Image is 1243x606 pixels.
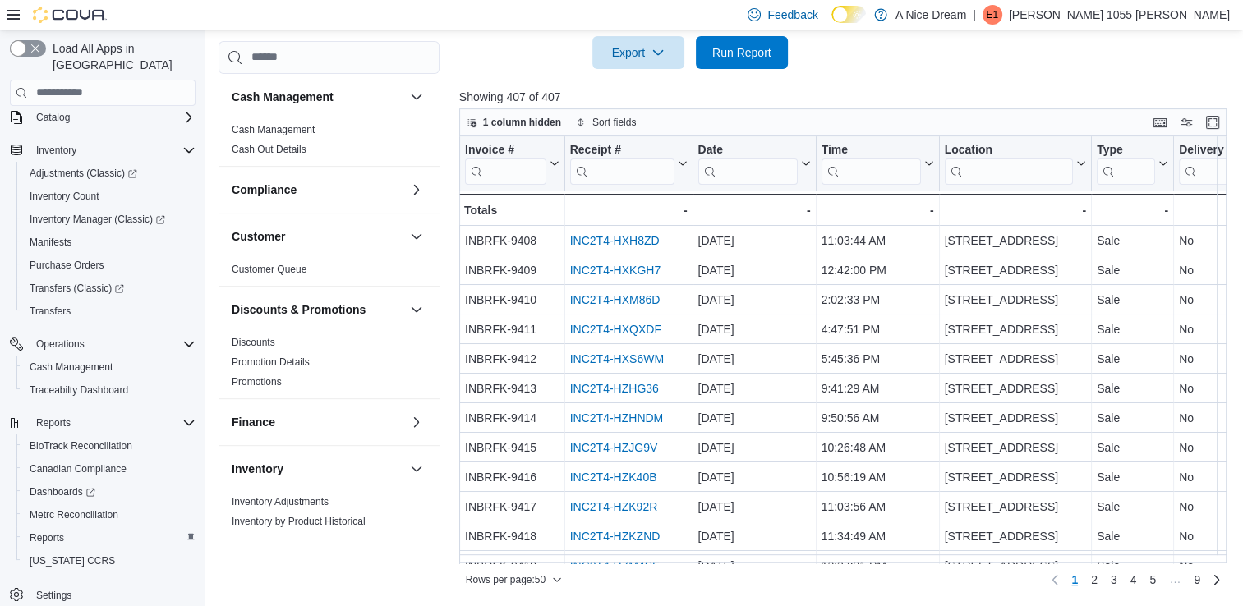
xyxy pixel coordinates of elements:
a: [US_STATE] CCRS [23,551,122,571]
div: INBRFK-9418 [465,526,559,546]
div: [DATE] [697,497,810,516]
span: Cash Management [30,360,113,374]
div: [DATE] [697,408,810,428]
div: 12:42:00 PM [821,260,933,280]
a: Inventory Manager (Classic) [23,209,172,229]
button: Keyboard shortcuts [1150,112,1170,132]
span: Inventory Adjustments [232,495,329,508]
button: [US_STATE] CCRS [16,549,202,572]
span: Inventory Manager (Classic) [30,213,165,226]
div: - [944,200,1086,220]
div: Time [821,142,920,158]
a: Canadian Compliance [23,459,133,479]
p: [PERSON_NAME] 1055 [PERSON_NAME] [1009,5,1230,25]
button: Settings [3,582,202,606]
span: Rows per page : 50 [466,573,546,586]
span: 5 [1149,572,1156,588]
button: Discounts & Promotions [232,301,403,318]
a: INC2T4-HXQXDF [569,323,661,336]
nav: Pagination for preceding grid [1045,567,1227,593]
button: Canadian Compliance [16,457,202,480]
div: [STREET_ADDRESS] [944,408,1086,428]
span: 1 column hidden [483,116,561,129]
button: Previous page [1045,570,1065,590]
div: 4:47:51 PM [821,319,933,339]
img: Cova [33,7,107,23]
a: INC2T4-HZM4SF [569,559,659,572]
a: INC2T4-HZHNDM [569,411,663,425]
a: Metrc Reconciliation [23,505,125,525]
span: Metrc Reconciliation [23,505,196,525]
div: INBRFK-9414 [465,408,559,428]
a: Page 2 of 9 [1084,567,1104,593]
div: Sale [1097,349,1168,369]
div: Receipt # [569,142,674,158]
h3: Finance [232,414,275,430]
span: Manifests [23,232,196,252]
button: Operations [30,334,91,354]
a: Inventory by Product Historical [232,516,366,527]
a: INC2T4-HXM86D [569,293,660,306]
button: Location [944,142,1086,184]
span: Customer Queue [232,263,306,276]
span: Catalog [36,111,70,124]
div: [DATE] [697,526,810,546]
h3: Inventory [232,461,283,477]
span: Manifests [30,236,71,249]
a: Transfers (Classic) [23,278,131,298]
span: Inventory Manager (Classic) [23,209,196,229]
span: Promotions [232,375,282,388]
button: Enter fullscreen [1203,112,1222,132]
span: [US_STATE] CCRS [30,554,115,567]
div: Sale [1097,438,1168,457]
div: INBRFK-9408 [465,231,559,250]
button: Export [592,36,684,69]
span: Promotion Details [232,356,310,369]
span: Purchase Orders [23,255,196,275]
h3: Customer [232,228,285,245]
span: 2 [1091,572,1098,588]
button: Transfers [16,300,202,323]
a: Transfers (Classic) [16,277,202,300]
div: [DATE] [697,556,810,576]
a: Page 5 of 9 [1143,567,1162,593]
h3: Cash Management [232,89,334,105]
a: Purchase Orders [23,255,111,275]
div: [STREET_ADDRESS] [944,526,1086,546]
a: Customer Queue [232,264,306,275]
a: Page 4 of 9 [1124,567,1144,593]
div: [STREET_ADDRESS] [944,379,1086,398]
button: Date [697,142,810,184]
span: Run Report [712,44,771,61]
div: Cash Management [219,120,440,166]
span: Inventory Count [23,186,196,206]
button: Run Report [696,36,788,69]
a: Inventory Manager (Classic) [16,208,202,231]
div: INBRFK-9413 [465,379,559,398]
a: Manifests [23,232,78,252]
div: [STREET_ADDRESS] [944,319,1086,339]
div: Receipt # URL [569,142,674,184]
div: [DATE] [697,319,810,339]
div: 10:26:48 AM [821,438,933,457]
a: BioTrack Reconciliation [23,436,139,456]
h3: Discounts & Promotions [232,301,366,318]
input: Dark Mode [831,6,866,23]
a: Reports [23,528,71,548]
span: Dashboards [30,485,95,498]
span: Inventory [30,140,196,160]
div: 2:02:33 PM [821,290,933,310]
span: Adjustments (Classic) [23,163,196,183]
span: Transfers (Classic) [30,282,124,295]
div: INBRFK-9411 [465,319,559,339]
a: INC2T4-HZK40B [569,471,656,484]
span: Cash Management [23,357,196,377]
span: Purchase Orders [30,259,104,272]
div: [DATE] [697,379,810,398]
div: INBRFK-9416 [465,467,559,487]
div: [STREET_ADDRESS] [944,349,1086,369]
span: Reports [30,413,196,433]
span: 1 [1071,572,1078,588]
a: Adjustments (Classic) [16,162,202,185]
span: Inventory by Product Historical [232,515,366,528]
